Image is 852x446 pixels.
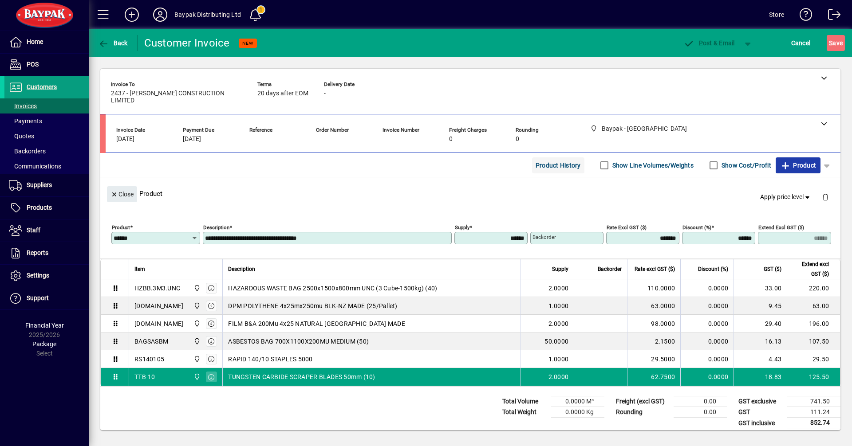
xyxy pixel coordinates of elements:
td: 741.50 [787,396,840,407]
span: Support [27,294,49,301]
span: Communications [9,163,61,170]
td: 0.0000 [680,333,734,350]
span: ost & Email [683,39,735,47]
td: 0.00 [674,396,727,407]
button: Product History [532,157,584,173]
div: 63.0000 [633,301,675,310]
td: 125.50 [787,368,840,386]
span: - [249,136,251,143]
span: Financial Year [25,322,64,329]
mat-label: Backorder [532,234,556,240]
span: Product [780,158,816,172]
td: Total Weight [498,407,551,418]
a: Logout [821,2,841,31]
span: HAZARDOUS WASTE BAG 2500x1500x800mm UNC (3 Cube-1500kg) (40) [228,284,437,293]
button: Add [118,7,146,23]
span: Product History [536,158,581,172]
button: Delete [815,186,836,207]
td: GST [734,407,787,418]
button: Save [827,35,845,51]
td: 29.50 [787,350,840,368]
span: Reports [27,249,48,256]
span: GST ($) [764,264,781,274]
td: Rounding [611,407,674,418]
span: Discount (%) [698,264,728,274]
label: Show Cost/Profit [720,161,771,170]
button: Apply price level [757,189,815,205]
a: Home [4,31,89,53]
td: 196.00 [787,315,840,333]
span: POS [27,61,39,68]
span: - [383,136,384,143]
span: S [829,39,832,47]
span: Customers [27,83,57,90]
span: TUNGSTEN CARBIDE SCRAPER BLADES 50mm (10) [228,372,375,381]
a: Reports [4,242,89,264]
span: FILM B&A 200Mu 4x25 NATURAL [GEOGRAPHIC_DATA] MADE [228,319,405,328]
span: Suppliers [27,181,52,188]
td: 16.13 [734,333,787,350]
span: Quotes [9,133,34,140]
div: Customer Invoice [144,36,230,50]
div: 98.0000 [633,319,675,328]
td: 0.0000 [680,350,734,368]
a: Communications [4,159,89,174]
span: [DATE] [116,136,134,143]
a: Backorders [4,144,89,159]
span: 20 days after EOM [257,90,308,97]
label: Show Line Volumes/Weights [611,161,694,170]
span: 2437 - [PERSON_NAME] CONSTRUCTION LIMITED [111,90,244,104]
span: Settings [27,272,49,279]
td: 0.0000 [680,279,734,297]
span: Backorders [9,148,46,155]
td: 220.00 [787,279,840,297]
span: DPM POLYTHENE 4x25mx250mu BLK-NZ MADE (25/Pallet) [228,301,397,310]
span: ASBESTOS BAG 700X1100X200MU MEDIUM (50) [228,337,369,346]
div: Baypak Distributing Ltd [174,8,241,22]
span: - [324,90,326,97]
td: 0.0000 [680,315,734,333]
app-page-header-button: Close [105,190,139,198]
span: Invoices [9,102,37,110]
mat-label: Description [203,224,229,231]
span: Supply [552,264,568,274]
span: 2.0000 [548,284,569,293]
span: 0 [449,136,453,143]
mat-label: Rate excl GST ($) [607,224,647,231]
button: Back [96,35,130,51]
span: Cancel [791,36,811,50]
mat-label: Supply [455,224,469,231]
span: Payments [9,117,42,125]
div: BAGSASBM [134,337,168,346]
td: 0.0000 [680,368,734,386]
div: RS140105 [134,355,164,364]
a: Knowledge Base [793,2,813,31]
td: 63.00 [787,297,840,315]
app-page-header-button: Back [89,35,138,51]
a: Quotes [4,129,89,144]
button: Post & Email [679,35,739,51]
span: ave [829,36,843,50]
span: Close [110,187,134,202]
a: Support [4,287,89,309]
span: Staff [27,227,40,234]
td: 29.40 [734,315,787,333]
td: 9.45 [734,297,787,315]
td: 852.74 [787,418,840,429]
span: Backorder [598,264,622,274]
span: - [316,136,318,143]
a: Products [4,197,89,219]
a: POS [4,54,89,76]
a: Suppliers [4,174,89,196]
a: Invoices [4,98,89,113]
span: Baypak - Onekawa [191,301,201,311]
span: P [699,39,703,47]
span: Baypak - Onekawa [191,319,201,329]
td: GST inclusive [734,418,787,429]
td: 0.0000 Kg [551,407,604,418]
span: Rate excl GST ($) [635,264,675,274]
td: Freight (excl GST) [611,396,674,407]
span: RAPID 140/10 STAPLES 5000 [228,355,312,364]
button: Cancel [789,35,813,51]
span: Baypak - Onekawa [191,336,201,346]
